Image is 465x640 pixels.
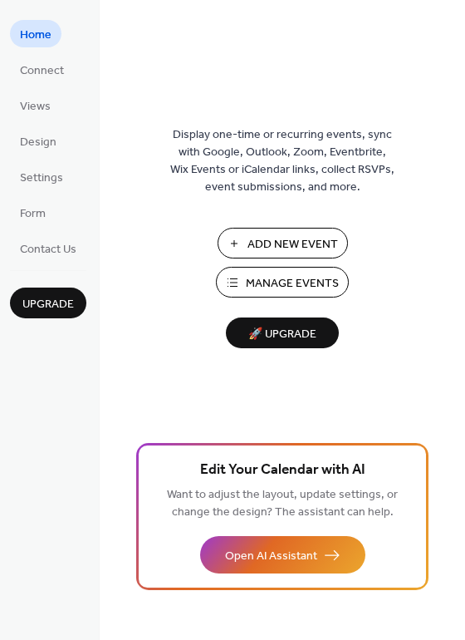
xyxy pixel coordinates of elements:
[10,127,66,155] a: Design
[246,275,339,293] span: Manage Events
[10,234,86,262] a: Contact Us
[22,296,74,313] span: Upgrade
[226,318,339,348] button: 🚀 Upgrade
[167,484,398,524] span: Want to adjust the layout, update settings, or change the design? The assistant can help.
[10,288,86,318] button: Upgrade
[10,20,61,47] a: Home
[20,134,56,151] span: Design
[20,170,63,187] span: Settings
[200,536,365,574] button: Open AI Assistant
[216,267,349,298] button: Manage Events
[20,27,51,44] span: Home
[200,459,365,482] span: Edit Your Calendar with AI
[247,236,338,254] span: Add New Event
[20,205,46,223] span: Form
[10,91,61,119] a: Views
[20,98,51,116] span: Views
[20,62,64,80] span: Connect
[170,126,394,196] span: Display one-time or recurring events, sync with Google, Outlook, Zoom, Eventbrite, Wix Events or ...
[10,163,73,190] a: Settings
[236,323,329,346] span: 🚀 Upgrade
[10,56,74,83] a: Connect
[225,548,317,565] span: Open AI Assistant
[20,241,76,258] span: Contact Us
[218,228,348,258] button: Add New Event
[10,199,56,226] a: Form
